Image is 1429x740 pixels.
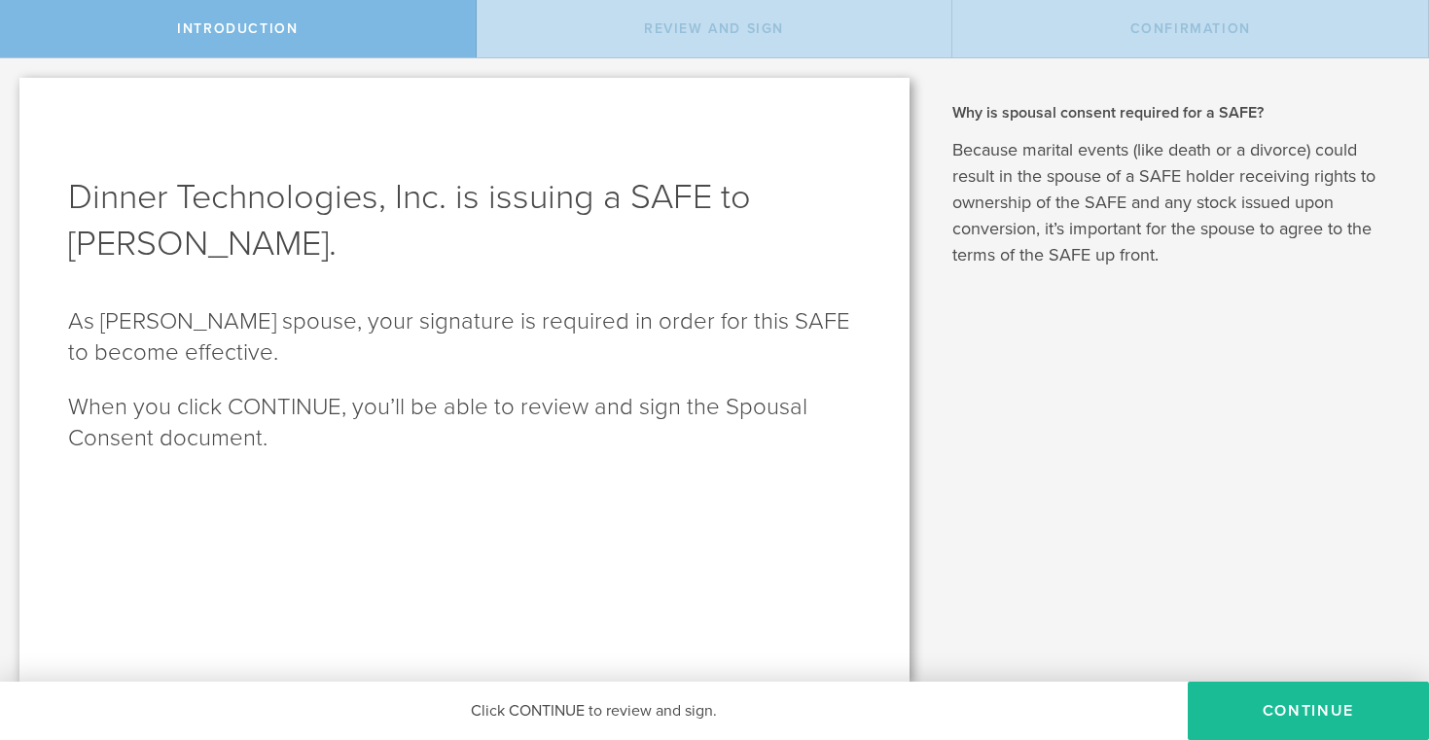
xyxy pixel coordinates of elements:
span: Confirmation [1130,20,1251,37]
h1: Dinner Technologies, Inc. is issuing a SAFE to [PERSON_NAME]. [68,174,861,267]
p: Because marital events (like death or a divorce) could result in the spouse of a SAFE holder rece... [952,137,1400,268]
button: Continue [1188,682,1429,740]
span: Introduction [177,20,298,37]
p: When you click CONTINUE, you’ll be able to review and sign the Spousal Consent document. [68,392,861,454]
span: Review and Sign [644,20,784,37]
p: As [PERSON_NAME] spouse, your signature is required in order for this SAFE to become effective. [68,306,861,369]
h2: Why is spousal consent required for a SAFE? [952,102,1400,123]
